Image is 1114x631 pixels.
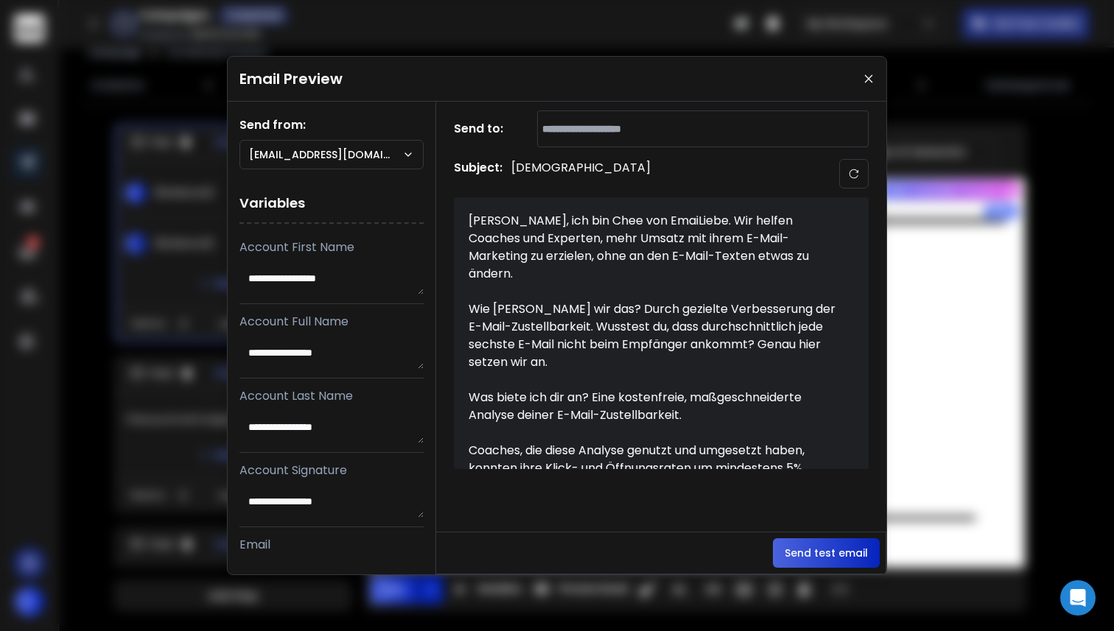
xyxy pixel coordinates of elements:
div: [PERSON_NAME], ich bin Chee von EmaiLiebe. Wir helfen Coaches und Experten, mehr Umsatz mit ihrem... [469,212,837,283]
h1: Email Preview [239,68,343,89]
div: Open Intercom Messenger [1060,580,1096,616]
div: Was biete ich dir an? Eine kostenfreie, maßgeschneiderte Analyse deiner E-Mail-Zustellbarkeit. [469,389,837,424]
h1: Variables [239,184,424,224]
h1: Send from: [239,116,424,134]
button: Send test email [773,538,880,568]
h1: Subject: [454,159,502,188]
p: Email [239,536,424,554]
p: [DEMOGRAPHIC_DATA] [511,159,651,188]
p: Account First Name [239,239,424,256]
p: Account Full Name [239,313,424,331]
p: [EMAIL_ADDRESS][DOMAIN_NAME] [249,147,402,162]
div: Coaches, die diese Analyse genutzt und umgesetzt haben, konnten ihre Klick- und Öffnungsraten um ... [469,442,837,495]
div: Wie [PERSON_NAME] wir das? Durch gezielte Verbesserung der E-Mail-Zustellbarkeit. Wusstest du, da... [469,300,837,371]
p: Account Signature [239,462,424,479]
h1: Send to: [454,120,513,138]
p: Account Last Name [239,387,424,405]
